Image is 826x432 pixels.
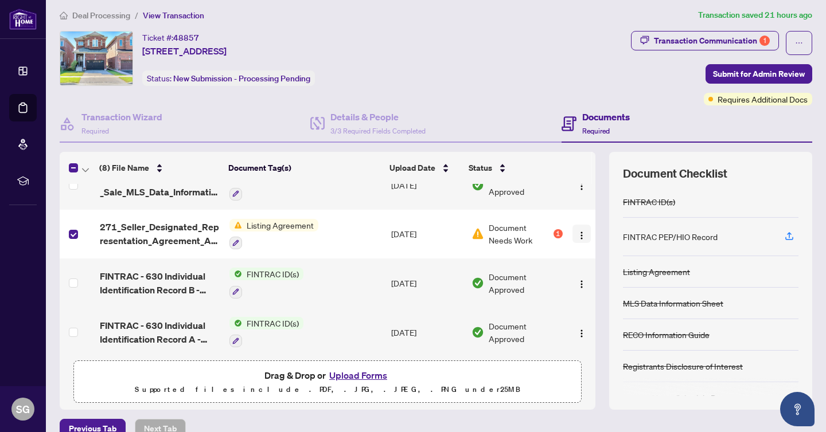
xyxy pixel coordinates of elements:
span: Deal Processing [72,10,130,21]
div: 1 [759,36,770,46]
span: Document Approved [489,270,563,296]
div: Transaction Communication [654,32,770,50]
img: Logo [577,231,586,240]
span: FINTRAC - 630 Individual Identification Record A - PropTx-[PERSON_NAME].pdf [100,319,220,346]
span: (8) File Name [99,162,149,174]
td: [DATE] [387,308,467,357]
span: Status [469,162,492,174]
span: SG [16,401,30,417]
span: FINTRAC ID(s) [242,268,303,280]
img: Status Icon [229,268,242,280]
h4: Transaction Wizard [81,110,162,124]
img: logo [9,9,37,30]
button: Logo [572,274,591,292]
img: Logo [577,182,586,191]
span: Submit for Admin Review [713,65,805,83]
span: FINTRAC - 630 Individual Identification Record B - PropTx-[PERSON_NAME].pdf [100,269,220,297]
img: IMG-W12345502_1.jpg [60,32,133,85]
div: RECO Information Guide [623,328,710,341]
img: Document Status [472,227,484,240]
div: 1 [554,229,563,238]
span: Required [81,127,109,135]
li: / [135,9,138,22]
button: Upload Forms [326,368,391,383]
span: View Transaction [143,10,204,21]
span: 48857 [173,33,199,43]
button: Logo [572,176,591,194]
img: Status Icon [229,219,242,231]
div: Registrants Disclosure of Interest [623,360,743,372]
span: Drag & Drop orUpload FormsSupported files include .PDF, .JPG, .JPEG, .PNG under25MB [74,361,581,403]
article: Transaction saved 21 hours ago [698,9,812,22]
p: Supported files include .PDF, .JPG, .JPEG, .PNG under 25 MB [81,383,574,396]
img: Document Status [472,326,484,339]
img: Document Status [472,179,484,191]
span: Document Needs Work [489,221,551,246]
img: Status Icon [229,317,242,329]
td: [DATE] [387,160,467,210]
button: Status IconMLS Data Information Sheet [229,170,352,201]
th: Upload Date [385,152,465,184]
div: Ticket #: [142,31,199,44]
button: Status IconListing Agreement [229,219,318,250]
div: MLS Data Information Sheet [623,297,723,309]
span: Required [582,127,610,135]
div: Status: [142,70,315,86]
button: Status IconFINTRAC ID(s) [229,317,303,348]
button: Transaction Communication1 [631,31,779,50]
span: [STREET_ADDRESS] [142,44,227,58]
span: Drag & Drop or [264,368,391,383]
span: FINTRAC ID(s) [242,317,303,329]
div: FINTRAC PEP/HIO Record [623,230,718,243]
td: [DATE] [387,210,467,259]
button: Open asap [780,392,815,426]
h4: Details & People [330,110,426,124]
span: home [60,11,68,19]
button: Submit for Admin Review [706,64,812,84]
button: Status IconFINTRAC ID(s) [229,268,303,299]
span: Upload Date [389,162,435,174]
img: Logo [577,280,586,289]
span: Requires Additional Docs [718,93,808,105]
button: Logo [572,225,591,243]
div: FINTRAC ID(s) [623,195,675,208]
span: 271_Seller_Designated_Representation_Agreement_Authority_to_Offer_for_Sale_-_PropTx-[PERSON_NAME]... [100,220,220,248]
span: 3/3 Required Fields Completed [330,127,426,135]
th: Status [464,152,564,184]
span: ellipsis [795,39,803,47]
span: New Submission - Processing Pending [173,73,310,84]
img: Logo [577,329,586,338]
span: Listing Agreement [242,219,318,231]
th: (8) File Name [95,152,224,184]
span: Document Checklist [623,166,727,182]
img: Document Status [472,277,484,289]
th: Document Tag(s) [224,152,385,184]
span: 290_Freehold_-_Sale_MLS_Data_Information_Form_-_PropTx-[PERSON_NAME].pdf [100,171,220,199]
td: [DATE] [387,258,467,308]
div: Listing Agreement [623,265,690,278]
span: Document Approved [489,320,563,345]
span: Document Approved [489,172,563,198]
button: Logo [572,323,591,341]
h4: Documents [582,110,630,124]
